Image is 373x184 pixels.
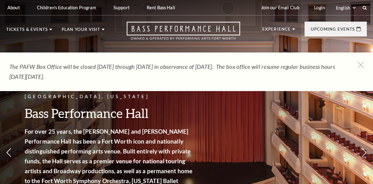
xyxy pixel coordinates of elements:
[62,27,100,35] p: Plan Your Visit
[113,5,129,10] p: Support
[25,105,194,121] h3: Bass Performance Hall
[6,27,48,35] p: Tickets & Events
[37,5,96,10] p: Children's Education Program
[262,27,291,35] p: Experience
[25,93,194,101] p: [GEOGRAPHIC_DATA], [US_STATE]
[335,5,357,11] select: Select:
[311,27,355,35] p: Upcoming Events
[7,5,20,10] p: About
[147,5,175,10] p: Rent Bass Hall
[9,63,335,80] em: The PAFW Box Office will be closed [DATE] through [DATE] in observance of [DATE]. The box office ...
